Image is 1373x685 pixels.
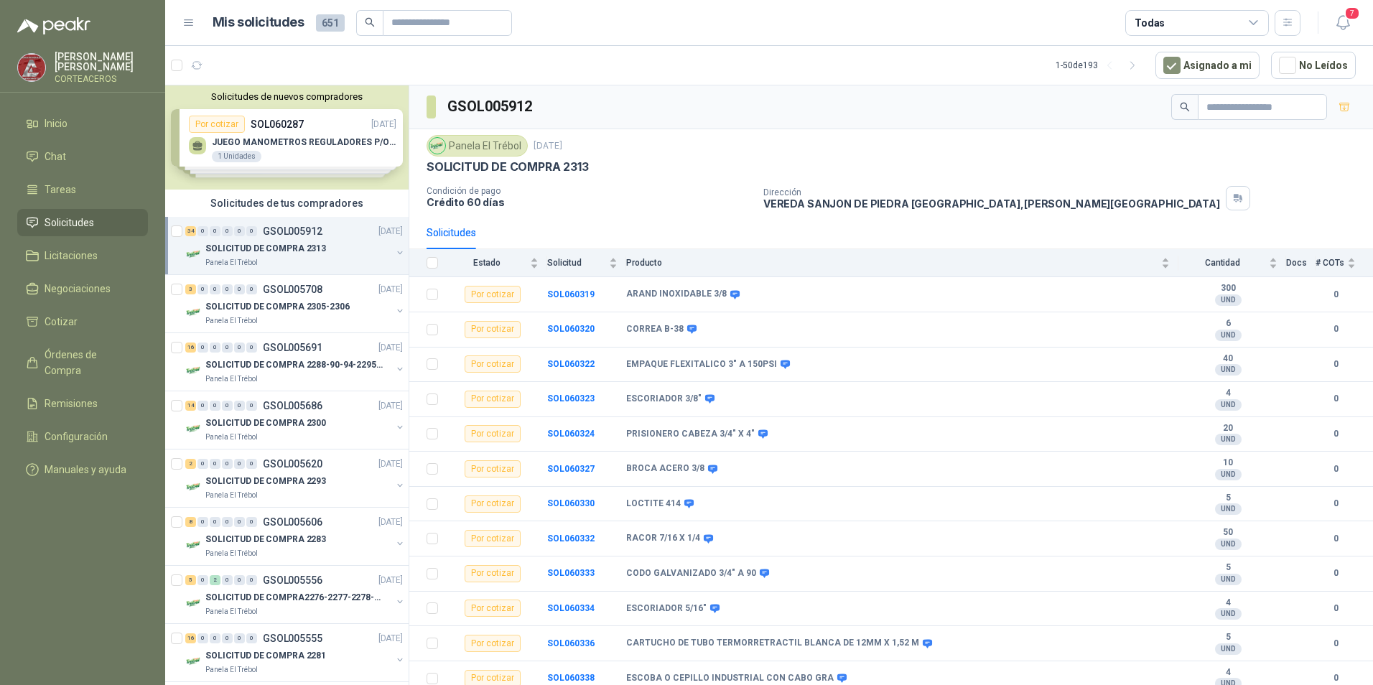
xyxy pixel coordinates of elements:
th: Docs [1286,249,1316,277]
a: Solicitudes [17,209,148,236]
p: SOLICITUD DE COMPRA 2288-90-94-2295-96-2301-02-04 [205,358,384,372]
span: # COTs [1316,258,1344,268]
div: UND [1215,643,1242,655]
p: [DATE] [378,399,403,413]
div: 0 [234,226,245,236]
a: Inicio [17,110,148,137]
p: Crédito 60 días [427,196,752,208]
div: Por cotizar [465,355,521,373]
div: 0 [210,226,220,236]
img: Company Logo [185,595,203,612]
span: Chat [45,149,66,164]
div: Por cotizar [465,495,521,513]
b: SOL060319 [547,289,595,299]
th: Estado [447,249,547,277]
b: 10 [1178,457,1277,469]
b: 40 [1178,353,1277,365]
p: SOLICITUD DE COMPRA 2300 [205,416,326,430]
b: 4 [1178,388,1277,399]
div: 0 [197,284,208,294]
p: Panela El Trébol [205,548,258,559]
span: Solicitudes [45,215,94,230]
a: SOL060332 [547,533,595,544]
b: 0 [1316,532,1356,546]
a: SOL060338 [547,673,595,683]
p: [DATE] [378,632,403,646]
div: 0 [234,575,245,585]
p: GSOL005912 [263,226,322,236]
div: 16 [185,633,196,643]
img: Logo peakr [17,17,90,34]
p: [DATE] [534,139,562,153]
a: 34 0 0 0 0 0 GSOL005912[DATE] Company LogoSOLICITUD DE COMPRA 2313Panela El Trébol [185,223,406,269]
a: Chat [17,143,148,170]
div: 2 [210,575,220,585]
a: Configuración [17,423,148,450]
div: UND [1215,364,1242,376]
b: 0 [1316,497,1356,511]
span: Estado [447,258,527,268]
a: SOL060327 [547,464,595,474]
div: Por cotizar [465,286,521,303]
b: ESCORIADOR 3/8" [626,393,702,405]
div: 0 [210,633,220,643]
b: ARAND INOXIDABLE 3/8 [626,289,727,300]
b: LOCTITE 414 [626,498,681,510]
div: 0 [234,284,245,294]
div: 0 [246,284,257,294]
span: Solicitud [547,258,606,268]
p: SOLICITUD DE COMPRA 2313 [205,242,326,256]
p: SOLICITUD DE COMPRA 2281 [205,649,326,663]
p: SOLICITUD DE COMPRA 2283 [205,533,326,546]
img: Company Logo [185,536,203,554]
p: Condición de pago [427,186,752,196]
b: RACOR 7/16 X 1/4 [626,533,700,544]
p: SOLICITUD DE COMPRA 2293 [205,475,326,488]
div: Por cotizar [465,391,521,408]
div: 0 [234,401,245,411]
div: UND [1215,330,1242,341]
b: BROCA ACERO 3/8 [626,463,704,475]
b: 5 [1178,493,1277,504]
b: 300 [1178,283,1277,294]
div: 0 [222,459,233,469]
div: 0 [222,342,233,353]
div: Solicitudes de nuevos compradoresPor cotizarSOL060287[DATE] JUEGO MANOMETROS REGULADORES P/OXIGEN... [165,85,409,190]
th: # COTs [1316,249,1373,277]
b: 0 [1316,427,1356,441]
p: [DATE] [378,574,403,587]
img: Company Logo [429,138,445,154]
div: 0 [222,401,233,411]
div: UND [1215,399,1242,411]
b: 5 [1178,562,1277,574]
a: Tareas [17,176,148,203]
a: SOL060320 [547,324,595,334]
b: PRISIONERO CABEZA 3/4" X 4" [626,429,755,440]
b: SOL060333 [547,568,595,578]
img: Company Logo [18,54,45,81]
span: 7 [1344,6,1360,20]
div: 0 [234,633,245,643]
img: Company Logo [185,420,203,437]
div: Por cotizar [465,635,521,652]
div: Solicitudes de tus compradores [165,190,409,217]
div: 0 [246,633,257,643]
b: 5 [1178,632,1277,643]
div: UND [1215,574,1242,585]
p: SOLICITUD DE COMPRA 2313 [427,159,589,174]
div: 0 [222,633,233,643]
p: Panela El Trébol [205,257,258,269]
a: SOL060334 [547,603,595,613]
span: Órdenes de Compra [45,347,134,378]
b: 0 [1316,602,1356,615]
b: 4 [1178,667,1277,679]
div: 0 [246,226,257,236]
a: 2 0 0 0 0 0 GSOL005620[DATE] Company LogoSOLICITUD DE COMPRA 2293Panela El Trébol [185,455,406,501]
a: SOL060336 [547,638,595,648]
div: Por cotizar [465,425,521,442]
div: 0 [222,284,233,294]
